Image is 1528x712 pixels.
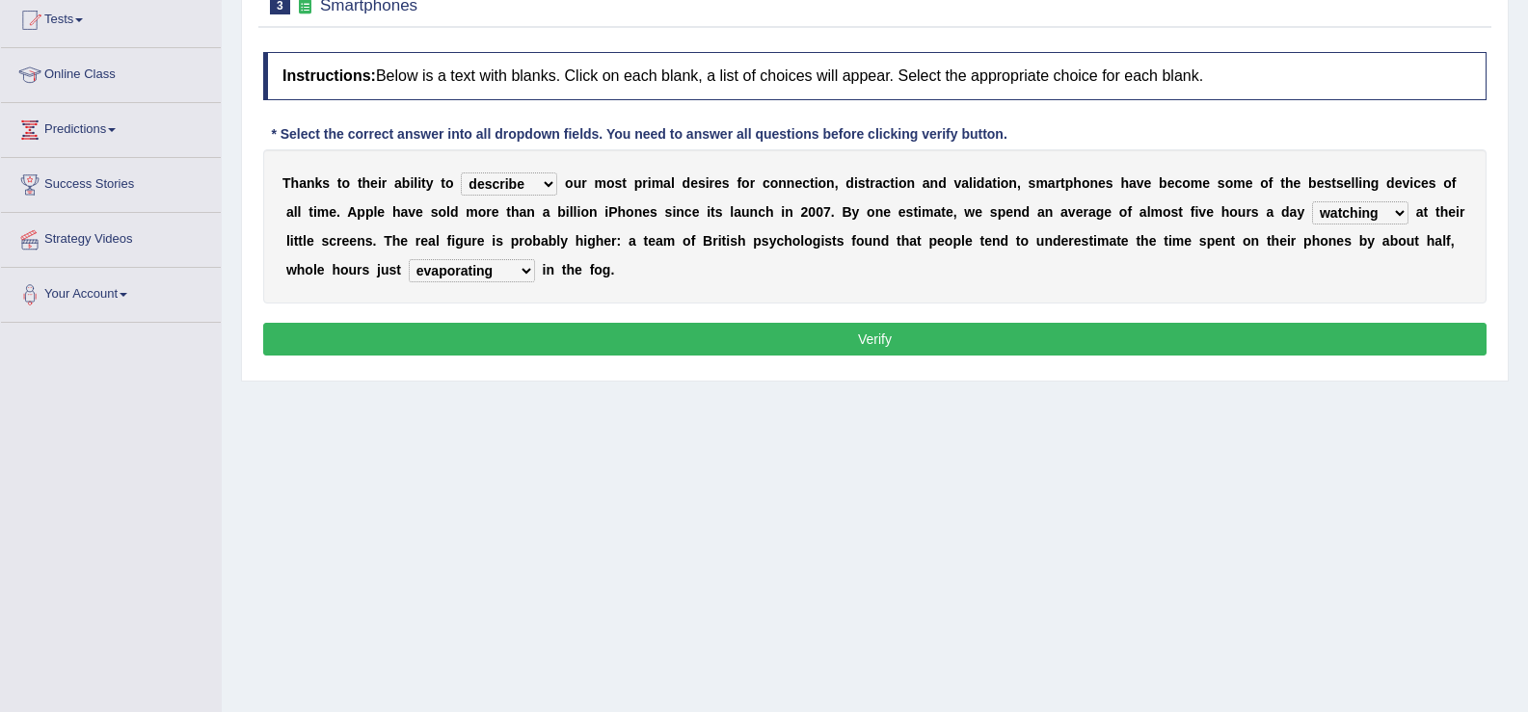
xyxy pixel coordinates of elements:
b: i [895,175,898,191]
b: e [1448,204,1456,220]
b: o [867,204,875,220]
b: o [626,204,634,220]
b: m [594,175,605,191]
b: a [1416,204,1424,220]
b: o [1443,175,1452,191]
b: t [358,175,362,191]
b: e [342,233,350,249]
b: a [299,175,307,191]
b: v [953,175,961,191]
b: c [1174,175,1182,191]
b: a [1290,204,1298,220]
b: r [519,233,523,249]
b: a [401,204,409,220]
h4: Below is a text with blanks. Click on each blank, a list of choices will appear. Select the appro... [263,52,1487,100]
b: r [642,175,647,191]
b: r [1246,204,1250,220]
b: f [1269,175,1273,191]
b: 7 [823,204,831,220]
b: c [883,175,891,191]
b: r [1460,204,1464,220]
b: t [913,204,918,220]
b: s [665,204,673,220]
b: e [1202,175,1210,191]
b: s [365,233,373,249]
b: a [663,175,671,191]
b: r [336,233,341,249]
div: * Select the correct answer into all dropdown fields. You need to answer all questions before cli... [263,124,1015,145]
b: a [394,175,402,191]
b: p [634,175,643,191]
b: i [1456,204,1460,220]
b: , [835,175,839,191]
b: a [1048,175,1056,191]
b: e [642,204,650,220]
b: g [1096,204,1105,220]
b: o [565,175,574,191]
b: B [842,204,851,220]
b: o [1225,175,1234,191]
b: u [574,175,582,191]
b: m [1035,175,1047,191]
b: n [1089,175,1098,191]
b: i [918,204,922,220]
b: r [710,175,714,191]
b: r [382,175,387,191]
b: a [923,175,930,191]
b: o [342,175,351,191]
b: a [428,233,436,249]
b: a [933,204,941,220]
b: s [1336,175,1344,191]
b: a [875,175,883,191]
b: T [384,233,392,249]
b: t [506,204,511,220]
b: t [1280,175,1285,191]
b: s [1429,175,1436,191]
b: T [282,175,291,191]
b: h [1440,204,1449,220]
b: i [973,175,977,191]
b: i [492,233,496,249]
b: a [984,175,992,191]
b: e [377,204,385,220]
b: r [1056,175,1060,191]
b: i [1409,175,1413,191]
b: c [684,204,692,220]
b: g [1371,175,1380,191]
b: n [787,175,795,191]
b: h [1120,175,1129,191]
b: a [520,204,527,220]
b: e [1395,175,1403,191]
b: i [781,204,785,220]
b: e [1317,175,1325,191]
b: t [298,233,303,249]
b: i [417,175,421,191]
a: Online Class [1,48,221,96]
b: o [524,233,533,249]
b: b [532,233,541,249]
b: c [329,233,336,249]
b: o [478,204,487,220]
b: l [446,204,450,220]
b: e [1076,204,1084,220]
b: a [1088,204,1096,220]
b: l [574,204,577,220]
b: e [420,233,428,249]
b: . [336,204,340,220]
b: u [1238,204,1247,220]
b: e [692,204,700,220]
b: e [883,204,891,220]
b: a [1060,204,1068,220]
b: i [566,204,570,220]
b: s [1251,204,1259,220]
b: n [826,175,835,191]
b: m [1191,175,1202,191]
b: y [426,175,434,191]
b: h [291,175,300,191]
b: s [1218,175,1225,191]
b: n [750,204,759,220]
b: i [648,175,652,191]
b: P [608,204,617,220]
b: h [392,204,401,220]
b: e [416,204,423,220]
